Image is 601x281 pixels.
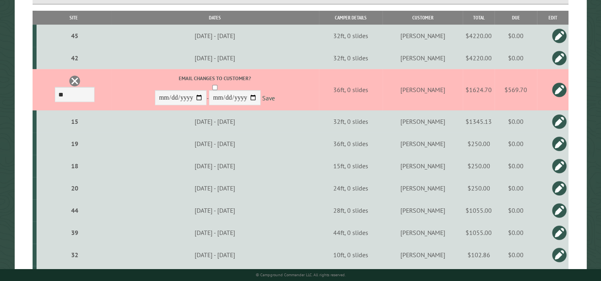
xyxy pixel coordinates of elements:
[112,206,317,214] div: [DATE] - [DATE]
[383,69,463,110] td: [PERSON_NAME]
[319,110,383,133] td: 32ft, 0 slides
[463,11,495,25] th: Total
[383,110,463,133] td: [PERSON_NAME]
[383,199,463,221] td: [PERSON_NAME]
[112,32,317,40] div: [DATE] - [DATE]
[40,140,110,148] div: 19
[112,229,317,237] div: [DATE] - [DATE]
[383,244,463,266] td: [PERSON_NAME]
[111,11,319,25] th: Dates
[495,177,537,199] td: $0.00
[256,272,346,277] small: © Campground Commander LLC. All rights reserved.
[495,25,537,47] td: $0.00
[112,251,317,259] div: [DATE] - [DATE]
[537,11,568,25] th: Edit
[40,251,110,259] div: 32
[112,75,317,82] label: Email changes to customer?
[37,11,111,25] th: Site
[40,54,110,62] div: 42
[319,11,383,25] th: Camper Details
[319,244,383,266] td: 10ft, 0 slides
[383,155,463,177] td: [PERSON_NAME]
[319,221,383,244] td: 44ft, 0 slides
[319,47,383,69] td: 32ft, 0 slides
[495,244,537,266] td: $0.00
[112,54,317,62] div: [DATE] - [DATE]
[40,184,110,192] div: 20
[383,11,463,25] th: Customer
[495,110,537,133] td: $0.00
[262,94,275,102] a: Save
[383,25,463,47] td: [PERSON_NAME]
[112,117,317,125] div: [DATE] - [DATE]
[69,75,81,87] a: Delete this reservation
[319,133,383,155] td: 36ft, 0 slides
[495,47,537,69] td: $0.00
[383,47,463,69] td: [PERSON_NAME]
[463,244,495,266] td: $102.86
[383,221,463,244] td: [PERSON_NAME]
[319,155,383,177] td: 15ft, 0 slides
[40,117,110,125] div: 15
[495,155,537,177] td: $0.00
[463,69,495,110] td: $1624.70
[463,25,495,47] td: $4220.00
[319,25,383,47] td: 32ft, 0 slides
[463,47,495,69] td: $4220.00
[463,199,495,221] td: $1055.00
[319,177,383,199] td: 24ft, 0 slides
[463,155,495,177] td: $250.00
[40,32,110,40] div: 45
[463,221,495,244] td: $1055.00
[112,184,317,192] div: [DATE] - [DATE]
[495,221,537,244] td: $0.00
[495,69,537,110] td: $569.70
[383,177,463,199] td: [PERSON_NAME]
[112,162,317,170] div: [DATE] - [DATE]
[319,69,383,110] td: 36ft, 0 slides
[112,140,317,148] div: [DATE] - [DATE]
[40,206,110,214] div: 44
[40,229,110,237] div: 39
[319,199,383,221] td: 28ft, 0 slides
[495,133,537,155] td: $0.00
[383,133,463,155] td: [PERSON_NAME]
[463,133,495,155] td: $250.00
[112,75,317,107] div: -
[463,177,495,199] td: $250.00
[463,110,495,133] td: $1345.13
[495,199,537,221] td: $0.00
[495,11,537,25] th: Due
[40,162,110,170] div: 18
